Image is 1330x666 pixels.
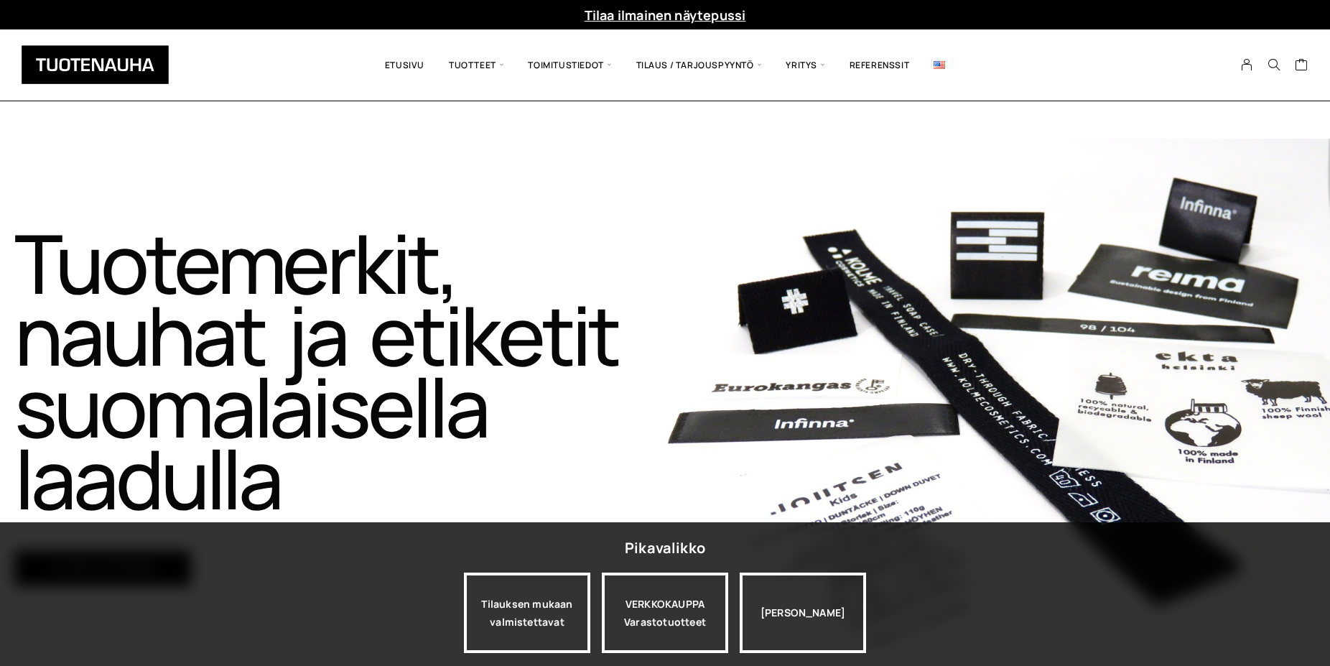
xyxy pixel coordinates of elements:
a: Tilauksen mukaan valmistettavat [464,573,590,653]
div: VERKKOKAUPPA Varastotuotteet [602,573,728,653]
span: Tuotteet [437,40,516,90]
a: Referenssit [837,40,922,90]
img: English [934,61,945,69]
span: Toimitustiedot [516,40,623,90]
img: Tuotenauha Oy [22,45,169,84]
span: Tilaus / Tarjouspyyntö [624,40,774,90]
a: Cart [1295,57,1308,75]
div: Pikavalikko [625,535,705,561]
a: Tilaa ilmainen näytepussi [585,6,746,24]
div: [PERSON_NAME] [740,573,866,653]
button: Search [1260,58,1288,71]
a: Etusivu [373,40,437,90]
a: VERKKOKAUPPAVarastotuotteet [602,573,728,653]
a: My Account [1233,58,1261,71]
span: Yritys [773,40,837,90]
h1: Tuotemerkit, nauhat ja etiketit suomalaisella laadulla​ [14,227,665,514]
